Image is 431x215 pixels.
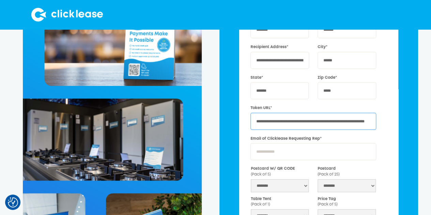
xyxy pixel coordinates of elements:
[318,196,375,208] label: Price Tag
[31,8,103,21] img: Clicklease logo
[251,203,270,206] span: (Pack of 1)
[251,196,309,208] label: Table Tent
[8,197,18,208] button: Consent Preferences
[318,75,376,81] label: Zip Code*
[250,105,376,111] label: Token URL*
[318,173,339,176] span: (Pack of 25)
[318,166,375,177] label: Postcard
[251,173,271,176] span: (Pack of 5)
[318,44,376,50] label: City*
[251,166,309,177] label: Postcard W/ QR CODE
[250,44,309,50] label: Recipient Address*
[8,197,18,208] img: Revisit consent button
[318,203,337,206] span: (Pack of 5)
[250,136,376,142] label: Email of Clicklease Requesting Rep*
[250,75,309,81] label: State*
